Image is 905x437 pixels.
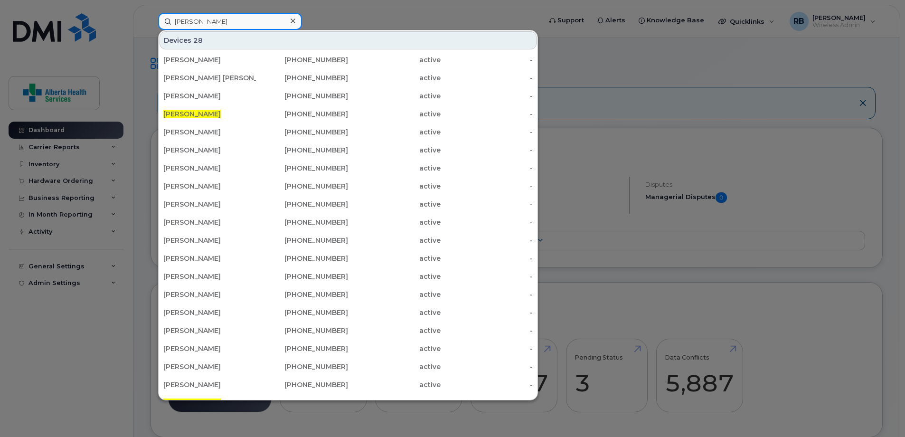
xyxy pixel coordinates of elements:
div: active [348,199,441,209]
div: active [348,181,441,191]
div: [PHONE_NUMBER] [256,326,349,335]
div: active [348,73,441,83]
div: [PERSON_NAME] [163,181,256,191]
a: [PERSON_NAME][PHONE_NUMBER]active- [160,376,537,393]
a: [PERSON_NAME] [PERSON_NAME][PHONE_NUMBER]active- [160,69,537,86]
div: [PERSON_NAME] [163,199,256,209]
a: [PERSON_NAME][PHONE_NUMBER]active- [160,51,537,68]
div: [PHONE_NUMBER] [256,145,349,155]
a: [PERSON_NAME][PHONE_NUMBER]active- [160,250,537,267]
div: - [441,109,533,119]
div: [PERSON_NAME] [163,236,256,245]
div: [PERSON_NAME] [163,163,256,173]
div: active [348,398,441,408]
div: [PERSON_NAME] [163,127,256,137]
div: active [348,254,441,263]
div: active [348,380,441,389]
div: [PHONE_NUMBER] [256,109,349,119]
div: - [441,344,533,353]
div: [PHONE_NUMBER] [256,380,349,389]
a: [PERSON_NAME][PHONE_NUMBER]active- [160,214,537,231]
span: 28 [193,36,203,45]
div: active [348,308,441,317]
div: [PHONE_NUMBER] [256,218,349,227]
div: [PHONE_NUMBER] [256,290,349,299]
div: Devices [160,31,537,49]
a: [PERSON_NAME][PHONE_NUMBER]active- [160,123,537,141]
div: - [441,163,533,173]
div: [PHONE_NUMBER] [256,362,349,371]
a: [PERSON_NAME][PHONE_NUMBER]active- [160,322,537,339]
div: - [441,362,533,371]
div: [PERSON_NAME] [163,218,256,227]
div: - [441,199,533,209]
div: active [348,290,441,299]
div: active [348,218,441,227]
div: - [441,73,533,83]
div: - [441,236,533,245]
a: [PERSON_NAME][PHONE_NUMBER]active- [160,358,537,375]
div: [PHONE_NUMBER] [256,254,349,263]
a: [PERSON_NAME][PHONE_NUMBER]active- [160,232,537,249]
div: [PERSON_NAME] [163,344,256,353]
div: - [441,145,533,155]
a: [PERSON_NAME][PHONE_NUMBER]active- [160,87,537,104]
div: [PERSON_NAME] [163,308,256,317]
div: [PHONE_NUMBER] [256,127,349,137]
a: [PERSON_NAME][PHONE_NUMBER]active- [160,196,537,213]
span: [PERSON_NAME] [163,110,221,118]
div: - [441,254,533,263]
div: active [348,326,441,335]
div: active [348,91,441,101]
div: - [441,218,533,227]
div: active [348,109,441,119]
div: - [441,91,533,101]
a: [PERSON_NAME][PHONE_NUMBER]active- [160,394,537,411]
div: [PERSON_NAME] [163,272,256,281]
div: active [348,127,441,137]
div: - [441,326,533,335]
div: [PERSON_NAME] [163,380,256,389]
div: [PHONE_NUMBER] [256,236,349,245]
div: [PERSON_NAME] [163,362,256,371]
a: [PERSON_NAME][PHONE_NUMBER]active- [160,286,537,303]
div: [PHONE_NUMBER] [256,91,349,101]
div: active [348,145,441,155]
div: - [441,55,533,65]
div: - [441,181,533,191]
div: [PHONE_NUMBER] [256,308,349,317]
div: active [348,236,441,245]
div: [PHONE_NUMBER] [256,163,349,173]
div: - [441,398,533,408]
a: [PERSON_NAME][PHONE_NUMBER]active- [160,340,537,357]
div: [PERSON_NAME] [163,290,256,299]
a: [PERSON_NAME][PHONE_NUMBER]active- [160,142,537,159]
div: [PHONE_NUMBER] [256,199,349,209]
div: [PHONE_NUMBER] [256,73,349,83]
div: active [348,362,441,371]
div: - [441,127,533,137]
div: [PHONE_NUMBER] [256,398,349,408]
div: [PHONE_NUMBER] [256,181,349,191]
a: [PERSON_NAME][PHONE_NUMBER]active- [160,268,537,285]
span: [PERSON_NAME] [163,399,221,407]
div: [PERSON_NAME] [163,254,256,263]
div: [PERSON_NAME] [163,145,256,155]
a: [PERSON_NAME][PHONE_NUMBER]active- [160,304,537,321]
div: - [441,308,533,317]
div: - [441,272,533,281]
div: active [348,272,441,281]
div: [PERSON_NAME] [163,55,256,65]
a: [PERSON_NAME][PHONE_NUMBER]active- [160,178,537,195]
div: [PERSON_NAME] [163,326,256,335]
a: [PERSON_NAME][PHONE_NUMBER]active- [160,160,537,177]
div: active [348,55,441,65]
div: [PERSON_NAME] [163,91,256,101]
div: [PHONE_NUMBER] [256,272,349,281]
div: active [348,344,441,353]
div: [PHONE_NUMBER] [256,344,349,353]
div: [PERSON_NAME] [PERSON_NAME] [163,73,256,83]
div: active [348,163,441,173]
a: [PERSON_NAME][PHONE_NUMBER]active- [160,105,537,123]
div: - [441,380,533,389]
